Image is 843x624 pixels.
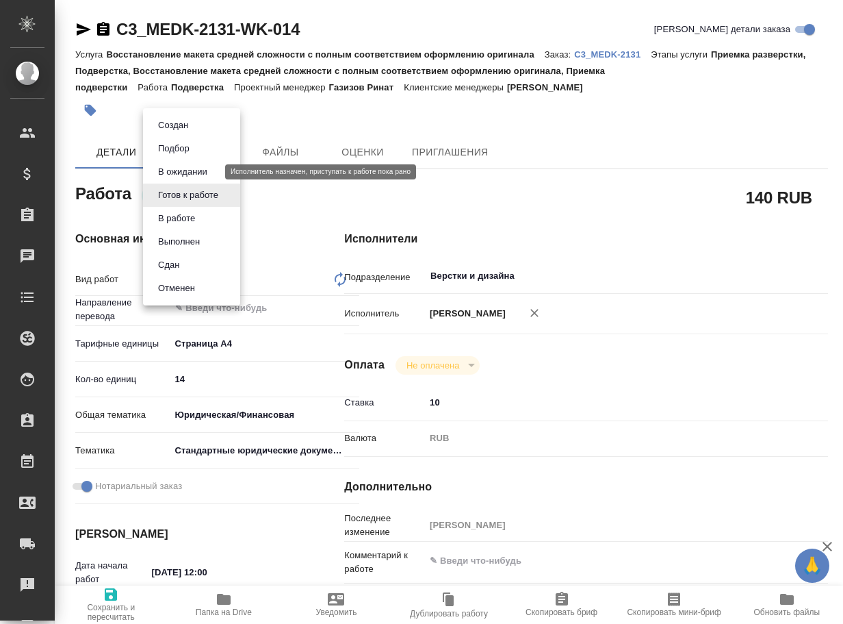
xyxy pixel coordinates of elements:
[154,258,183,273] button: Сдан
[154,281,199,296] button: Отменен
[154,164,211,179] button: В ожидании
[154,188,222,203] button: Готов к работе
[154,211,199,226] button: В работе
[154,118,192,133] button: Создан
[154,234,204,249] button: Выполнен
[154,141,194,156] button: Подбор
